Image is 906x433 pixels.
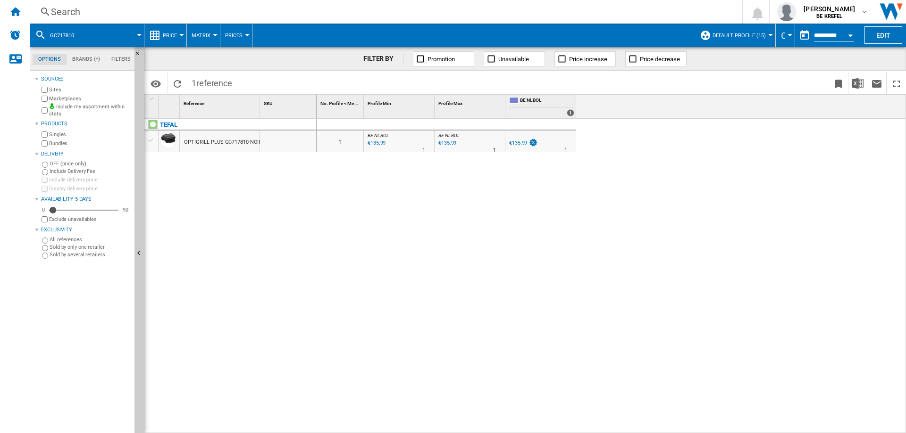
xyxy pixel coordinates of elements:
[780,31,785,41] span: €
[33,54,67,65] md-tab-item: Options
[438,101,462,106] span: Profile Max
[564,146,567,155] div: Delivery Time : 1 day
[264,101,273,106] span: SKU
[262,95,316,109] div: SKU Sort None
[842,25,859,42] button: Open calendar
[184,131,262,153] div: OPTIGRILL PLUS GC717810 NOIR
[49,95,131,102] label: Marketplaces
[867,72,886,94] button: Send this report by email
[713,33,766,39] span: Default profile (15)
[508,139,538,148] div: €135.99
[625,51,687,66] button: Price decrease
[182,95,260,109] div: Sort None
[528,139,538,147] img: promotionV3.png
[149,24,182,47] div: Price
[42,169,48,175] input: Include Delivery Fee
[493,146,496,155] div: Delivery Time : 1 day
[41,196,131,203] div: Availability 5 Days
[422,146,425,155] div: Delivery Time : 1 day
[49,131,131,138] label: Singles
[848,72,867,94] button: Download in Excel
[520,97,574,105] span: BE NL BOL
[50,244,131,251] label: Sold by only one retailer
[437,139,456,148] div: Last updated : Friday, 29 August 2025 05:01
[319,95,363,109] div: Sort None
[50,160,131,167] label: OFF (price only)
[192,33,210,39] span: Matrix
[368,101,391,106] span: Profile Min
[42,140,48,147] input: Bundles
[168,72,187,94] button: Reload
[49,103,55,109] img: mysite-bg-18x18.png
[49,205,118,215] md-slider: Availability
[163,33,177,39] span: Price
[41,150,131,158] div: Delivery
[42,253,48,259] input: Sold by several retailers
[49,185,131,192] label: Display delivery price
[42,245,48,251] input: Sold by only one retailer
[42,131,48,138] input: Singles
[225,24,247,47] button: Prices
[713,24,771,47] button: Default profile (15)
[35,24,139,47] div: GC717810
[509,140,527,146] div: €135.99
[567,109,574,116] div: 1 offers sold by BE NL BOL
[438,133,460,138] span: BE NL BOL
[554,51,616,66] button: Price increase
[225,33,243,39] span: Prices
[640,56,680,63] span: Price decrease
[51,5,717,18] div: Search
[41,226,131,234] div: Exclusivity
[42,162,48,168] input: OFF (price only)
[106,54,136,65] md-tab-item: Filters
[50,168,131,175] label: Include Delivery Fee
[864,26,902,44] button: Edit
[42,96,48,102] input: Marketplaces
[40,206,47,213] div: 0
[816,13,842,19] b: BE KREFEL
[42,186,48,192] input: Display delivery price
[498,56,529,63] span: Unavailable
[829,72,848,94] button: Bookmark this report
[49,86,131,93] label: Sites
[49,176,131,183] label: Include delivery price
[887,72,906,94] button: Maximize
[569,56,607,63] span: Price increase
[49,216,131,223] label: Exclude unavailables
[187,72,237,92] span: 1
[42,87,48,93] input: Sites
[120,206,131,213] div: 90
[484,51,545,66] button: Unavailable
[413,51,474,66] button: Promotion
[317,131,363,152] div: 1
[319,95,363,109] div: No. Profile < Me Sort None
[50,251,131,258] label: Sold by several retailers
[192,24,215,47] button: Matrix
[852,78,864,89] img: excel-24x24.png
[42,237,48,244] input: All references
[67,54,106,65] md-tab-item: Brands (*)
[795,26,814,45] button: md-calendar
[507,95,576,118] div: BE NL BOL 1 offers sold by BE NL BOL
[50,33,74,39] span: GC717810
[320,101,353,106] span: No. Profile < Me
[42,177,48,183] input: Include delivery price
[366,139,386,148] div: Last updated : Friday, 29 August 2025 05:01
[780,24,790,47] button: €
[146,75,165,92] button: Options
[428,56,455,63] span: Promotion
[366,95,434,109] div: Profile Min Sort None
[49,103,131,118] label: Include my assortment within stats
[160,95,179,109] div: Sort None
[42,105,48,116] input: Include my assortment within stats
[436,95,505,109] div: Sort None
[804,4,855,14] span: [PERSON_NAME]
[50,236,131,243] label: All references
[50,24,84,47] button: GC717810
[366,95,434,109] div: Sort None
[41,75,131,83] div: Sources
[163,24,182,47] button: Price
